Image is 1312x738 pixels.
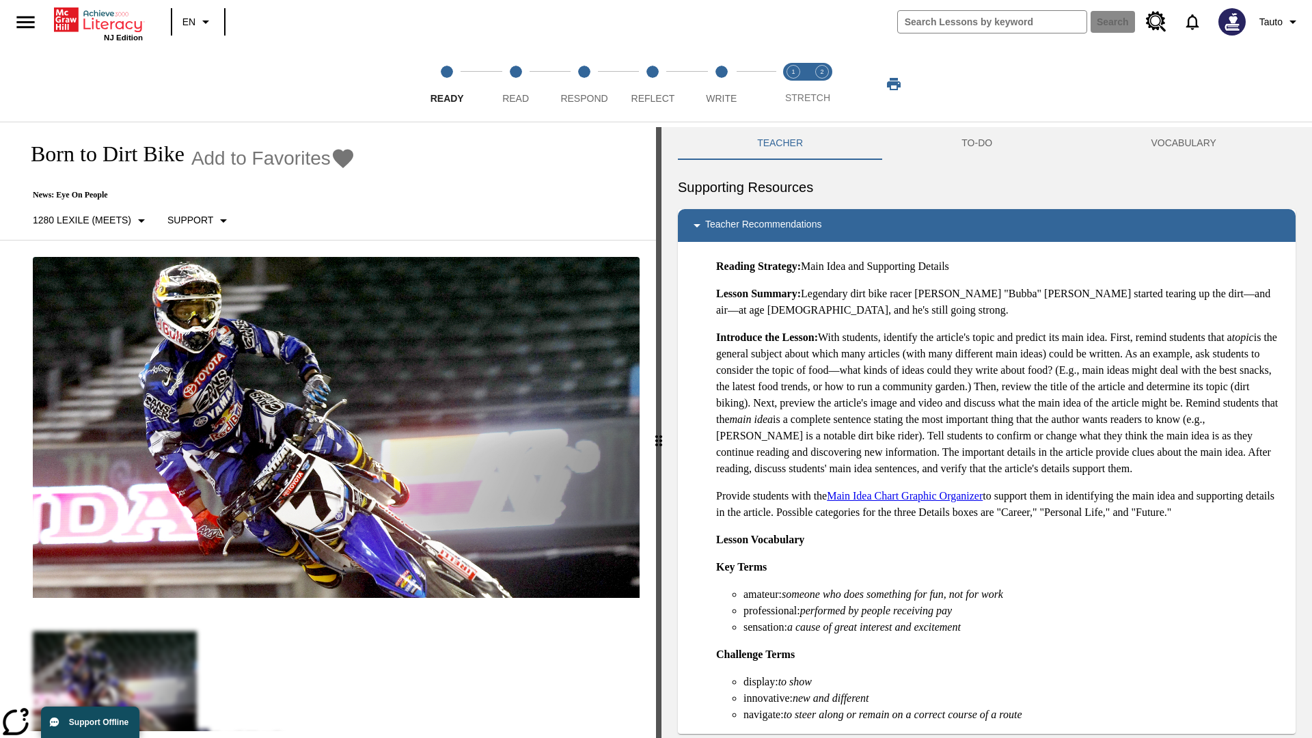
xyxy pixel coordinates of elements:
button: Scaffolds, Support [162,208,237,233]
p: With students, identify the article's topic and predict its main idea. First, remind students tha... [716,329,1285,477]
span: EN [182,15,195,29]
span: Add to Favorites [191,148,331,169]
a: Notifications [1175,4,1210,40]
p: Main Idea and Supporting Details [716,258,1285,275]
span: Read [502,93,529,104]
li: professional: [743,603,1285,619]
p: News: Eye On People [16,190,355,200]
p: Provide students with the to support them in identifying the main idea and supporting details in ... [716,488,1285,521]
button: Respond step 3 of 5 [545,46,624,122]
span: Tauto [1259,15,1283,29]
button: Stretch Read step 1 of 2 [774,46,813,122]
strong: Lesson Vocabulary [716,534,804,545]
a: Resource Center, Will open in new tab [1138,3,1175,40]
em: performed by people receiving pay [800,605,952,616]
button: Open side menu [5,2,46,42]
text: 1 [791,68,795,75]
strong: Key Terms [716,561,767,573]
em: main idea [730,413,774,425]
li: display: [743,674,1285,690]
strong: Challenge Terms [716,648,795,660]
span: STRETCH [785,92,830,103]
button: TO-DO [882,127,1071,160]
li: navigate: [743,707,1285,723]
button: Read step 2 of 5 [476,46,555,122]
button: Language: EN, Select a language [176,10,220,34]
div: Home [54,5,143,42]
button: Teacher [678,127,882,160]
button: Select Lexile, 1280 Lexile (Meets) [27,208,155,233]
li: amateur: [743,586,1285,603]
button: Select a new avatar [1210,4,1254,40]
div: Instructional Panel Tabs [678,127,1296,160]
img: Motocross racer James Stewart flies through the air on his dirt bike. [33,257,640,599]
p: Teacher Recommendations [705,217,821,234]
strong: Reading Strategy: [716,260,801,272]
button: Reflect step 4 of 5 [613,46,692,122]
strong: Introduce the Lesson: [716,331,818,343]
span: Respond [560,93,607,104]
p: Legendary dirt bike racer [PERSON_NAME] "Bubba" [PERSON_NAME] started tearing up the dirt—and air... [716,286,1285,318]
em: a cause of great interest and excitement [787,621,961,633]
img: Avatar [1218,8,1246,36]
button: Support Offline [41,707,139,738]
span: Write [706,93,737,104]
em: new and different [793,692,869,704]
span: NJ Edition [104,33,143,42]
em: to steer along or remain on a correct course of a route [784,709,1022,720]
em: to show [778,676,812,687]
input: search field [898,11,1086,33]
div: Teacher Recommendations [678,209,1296,242]
button: Profile/Settings [1254,10,1307,34]
span: Reflect [631,93,675,104]
div: activity [661,127,1312,738]
button: Print [872,72,916,96]
h1: Born to Dirt Bike [16,141,184,167]
p: 1280 Lexile (Meets) [33,213,131,228]
button: Write step 5 of 5 [682,46,761,122]
em: someone who does something for fun, not for work [782,588,1003,600]
button: Stretch Respond step 2 of 2 [802,46,842,122]
button: Ready step 1 of 5 [407,46,487,122]
li: sensation: [743,619,1285,635]
h6: Supporting Resources [678,176,1296,198]
li: innovative: [743,690,1285,707]
div: Press Enter or Spacebar and then press right and left arrow keys to move the slider [656,127,661,738]
span: Ready [430,93,464,104]
strong: Lesson Summary: [716,288,801,299]
button: Add to Favorites - Born to Dirt Bike [191,146,355,170]
span: Support Offline [69,717,128,727]
text: 2 [820,68,823,75]
p: Support [167,213,213,228]
a: Main Idea Chart Graphic Organizer [827,490,983,502]
em: topic [1232,331,1254,343]
button: VOCABULARY [1071,127,1296,160]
